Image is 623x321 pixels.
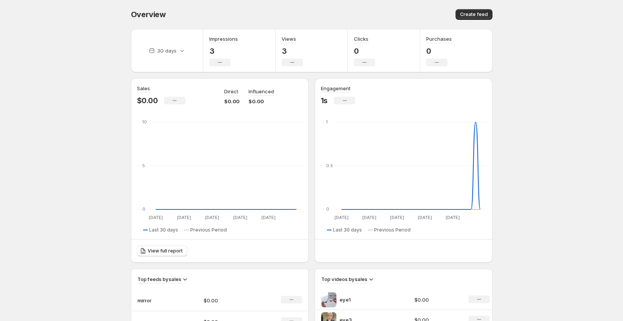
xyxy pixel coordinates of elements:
[321,275,367,283] h3: Top videos by sales
[390,215,404,220] text: [DATE]
[209,46,238,56] p: 3
[142,119,147,125] text: 10
[354,46,375,56] p: 0
[137,275,181,283] h3: Top feeds by sales
[148,248,183,254] span: View full report
[249,88,274,95] p: Influenced
[137,297,175,304] p: mirror
[321,292,336,307] img: eye1
[354,35,368,43] h3: Clicks
[445,215,459,220] text: [DATE]
[177,215,191,220] text: [DATE]
[321,96,328,105] p: 1s
[282,35,296,43] h3: Views
[334,215,348,220] text: [DATE]
[261,215,275,220] text: [DATE]
[362,215,376,220] text: [DATE]
[326,163,333,168] text: 0.5
[204,297,258,304] p: $0.00
[137,85,150,92] h3: Sales
[249,97,274,105] p: $0.00
[426,35,452,43] h3: Purchases
[321,85,351,92] h3: Engagement
[333,227,362,233] span: Last 30 days
[142,206,145,212] text: 0
[326,206,329,212] text: 0
[142,163,145,168] text: 5
[326,119,328,125] text: 1
[460,11,488,18] span: Create feed
[157,47,177,54] p: 30 days
[414,296,459,303] p: $0.00
[374,227,411,233] span: Previous Period
[456,9,492,20] button: Create feed
[233,215,247,220] text: [DATE]
[190,227,227,233] span: Previous Period
[224,88,238,95] p: Direct
[149,227,178,233] span: Last 30 days
[224,97,239,105] p: $0.00
[131,10,166,19] span: Overview
[282,46,303,56] p: 3
[137,96,158,105] p: $0.00
[205,215,219,220] text: [DATE]
[137,246,187,256] a: View full report
[339,296,397,303] p: eye1
[417,215,432,220] text: [DATE]
[148,215,163,220] text: [DATE]
[209,35,238,43] h3: Impressions
[426,46,452,56] p: 0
